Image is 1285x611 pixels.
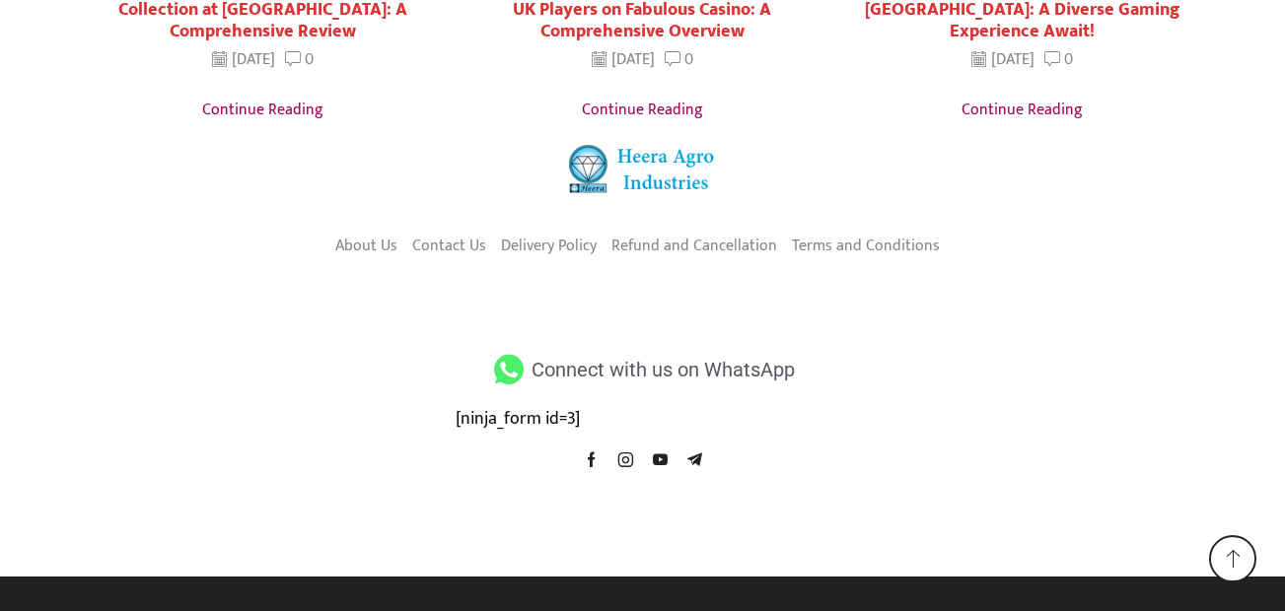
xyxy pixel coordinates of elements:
[305,46,314,72] span: 0
[665,48,693,71] a: 0
[412,230,486,263] a: Contact Us
[1064,46,1073,72] span: 0
[611,230,777,263] a: Refund and Cancellation
[569,144,717,193] img: heera-logo-84.png
[472,88,813,124] a: Continue reading
[285,48,314,71] a: 0
[792,230,940,263] a: Terms and Conditions
[684,46,693,72] span: 0
[202,98,323,123] span: Continue reading
[962,98,1083,123] span: Continue reading
[527,352,795,387] span: Connect with us on WhatsApp
[592,48,655,71] time: [DATE]
[852,88,1192,124] a: Continue reading
[456,407,830,433] div: [ninja_form id=3]
[212,48,275,71] time: [DATE]
[582,98,703,123] span: Continue reading
[971,48,1035,71] time: [DATE]
[501,230,597,263] a: Delivery Policy
[1044,48,1073,71] a: 0
[93,88,433,124] a: Continue reading
[335,230,397,263] a: About Us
